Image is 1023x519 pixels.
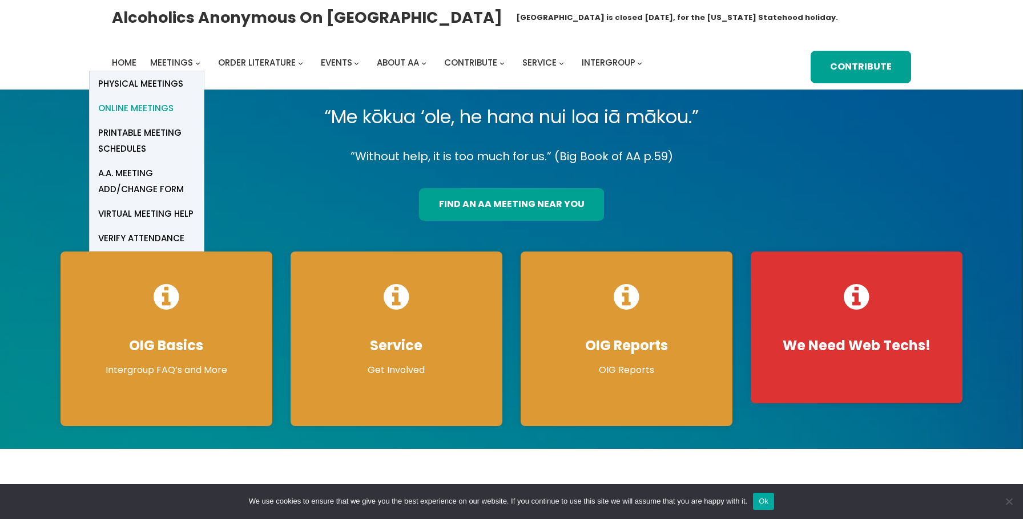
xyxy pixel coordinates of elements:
a: Online Meetings [90,96,204,121]
a: Alcoholics Anonymous on [GEOGRAPHIC_DATA] [112,4,502,31]
a: Events [321,55,352,71]
a: A.A. Meeting Add/Change Form [90,161,204,202]
a: Printable Meeting Schedules [90,121,204,161]
a: Physical Meetings [90,71,204,96]
a: About AA [377,55,419,71]
button: About AA submenu [421,60,426,66]
span: Printable Meeting Schedules [98,125,195,157]
span: About AA [377,56,419,68]
span: Meetings [150,56,193,68]
span: Intergroup [582,56,635,68]
span: Contribute [444,56,497,68]
h4: Service [302,337,491,354]
button: Meetings submenu [195,60,200,66]
span: Order Literature [218,56,296,68]
span: Home [112,56,136,68]
span: Physical Meetings [98,76,183,92]
nav: Intergroup [112,55,646,71]
h1: [GEOGRAPHIC_DATA] is closed [DATE], for the [US_STATE] Statehood holiday. [516,12,838,23]
p: Get Involved [302,363,491,377]
button: Events submenu [354,60,359,66]
a: Virtual Meeting Help [90,202,204,226]
span: We use cookies to ensure that we give you the best experience on our website. If you continue to ... [249,496,747,507]
span: Online Meetings [98,100,174,116]
p: “Me kōkua ‘ole, he hana nui loa iā mākou.” [51,101,972,133]
a: Meetings [150,55,193,71]
span: Service [522,56,557,68]
h4: We Need Web Techs! [762,337,951,354]
h4: OIG Basics [72,337,261,354]
span: Events [321,56,352,68]
span: A.A. Meeting Add/Change Form [98,165,195,197]
a: Home [112,55,136,71]
button: Intergroup submenu [637,60,642,66]
p: “Without help, it is too much for us.” (Big Book of AA p.59) [51,147,972,167]
button: Ok [753,493,774,510]
a: Intergroup [582,55,635,71]
span: No [1003,496,1014,507]
button: Service submenu [559,60,564,66]
a: Contribute [811,51,911,83]
button: Order Literature submenu [298,60,303,66]
a: find an aa meeting near you [419,188,603,221]
p: Intergroup FAQ’s and More [72,363,261,377]
h4: OIG Reports [532,337,721,354]
a: Contribute [444,55,497,71]
button: Contribute submenu [500,60,505,66]
span: Virtual Meeting Help [98,206,194,222]
a: Service [522,55,557,71]
a: verify attendance [90,226,204,251]
span: verify attendance [98,230,184,246]
p: OIG Reports [532,363,721,377]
